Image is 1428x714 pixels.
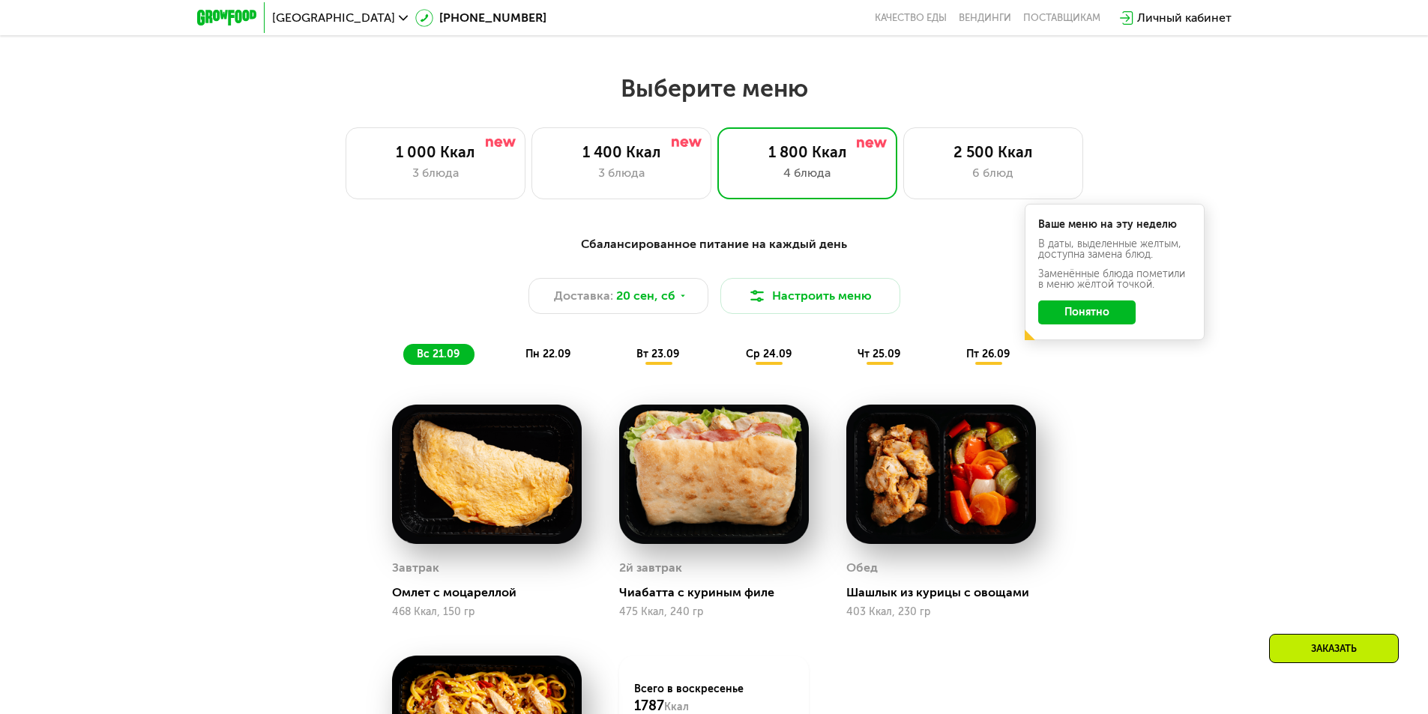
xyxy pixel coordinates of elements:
div: Завтрак [392,557,439,579]
button: Настроить меню [720,278,900,314]
div: 3 блюда [361,164,510,182]
a: Качество еды [875,12,947,24]
span: ср 24.09 [746,348,792,360]
span: вт 23.09 [636,348,679,360]
span: Доставка: [554,287,613,305]
div: Шашлык из курицы с овощами [846,585,1048,600]
a: [PHONE_NUMBER] [415,9,546,27]
div: Заказать [1269,634,1399,663]
span: [GEOGRAPHIC_DATA] [272,12,395,24]
span: пн 22.09 [525,348,570,360]
div: 403 Ккал, 230 гр [846,606,1036,618]
div: 468 Ккал, 150 гр [392,606,582,618]
div: Обед [846,557,878,579]
div: В даты, выделенные желтым, доступна замена блюд. [1038,239,1191,260]
span: чт 25.09 [858,348,900,360]
div: 3 блюда [547,164,696,182]
h2: Выберите меню [48,73,1380,103]
span: 20 сен, сб [616,287,675,305]
div: Личный кабинет [1137,9,1232,27]
div: Омлет с моцареллой [392,585,594,600]
div: поставщикам [1023,12,1100,24]
button: Понятно [1038,300,1136,324]
div: Ваше меню на эту неделю [1038,220,1191,230]
span: вс 21.09 [417,348,460,360]
div: 4 блюда [733,164,882,182]
div: Сбалансированное питание на каждый день [271,235,1158,254]
div: 1 000 Ккал [361,143,510,161]
span: пт 26.09 [966,348,1010,360]
span: Ккал [664,701,689,713]
div: Чиабатта с куриным филе [619,585,821,600]
span: 1787 [634,698,664,714]
div: 475 Ккал, 240 гр [619,606,809,618]
div: 6 блюд [919,164,1067,182]
div: Заменённые блюда пометили в меню жёлтой точкой. [1038,269,1191,290]
div: 1 400 Ккал [547,143,696,161]
div: 2й завтрак [619,557,682,579]
div: 1 800 Ккал [733,143,882,161]
div: 2 500 Ккал [919,143,1067,161]
a: Вендинги [959,12,1011,24]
